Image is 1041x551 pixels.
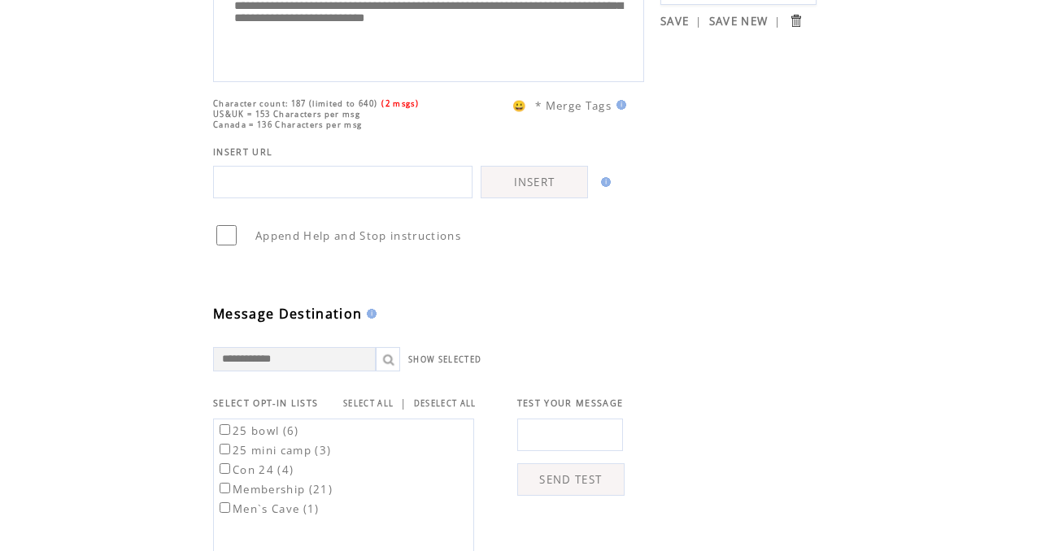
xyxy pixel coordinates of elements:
a: SEND TEST [517,463,625,496]
input: 25 mini camp (3) [220,444,230,454]
input: Con 24 (4) [220,463,230,474]
img: help.gif [362,309,377,319]
span: | [695,14,702,28]
img: help.gif [612,100,626,110]
img: help.gif [596,177,611,187]
span: | [774,14,781,28]
span: US&UK = 153 Characters per msg [213,109,360,119]
input: Submit [788,13,804,28]
input: Membership (21) [220,483,230,493]
span: TEST YOUR MESSAGE [517,397,624,409]
span: Append Help and Stop instructions [255,228,461,243]
span: INSERT URL [213,146,272,158]
input: 25 bowl (6) [220,424,230,435]
a: SAVE NEW [709,14,769,28]
span: | [400,396,407,410]
label: 25 bowl (6) [216,423,299,438]
span: Message Destination [213,305,362,323]
a: DESELECT ALL [414,398,477,409]
span: Character count: 187 (limited to 640) [213,98,377,109]
a: SAVE [660,14,689,28]
span: 😀 [512,98,527,113]
label: 25 mini camp (3) [216,443,331,458]
label: Con 24 (4) [216,462,294,477]
a: SELECT ALL [343,398,394,409]
span: Canada = 136 Characters per msg [213,119,362,130]
a: INSERT [481,166,588,198]
span: (2 msgs) [381,98,419,109]
input: Men`s Cave (1) [220,502,230,513]
span: * Merge Tags [535,98,612,113]
span: SELECT OPT-IN LISTS [213,397,318,409]
label: Men`s Cave (1) [216,501,320,516]
a: SHOW SELECTED [408,354,481,365]
label: Membership (21) [216,482,333,497]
